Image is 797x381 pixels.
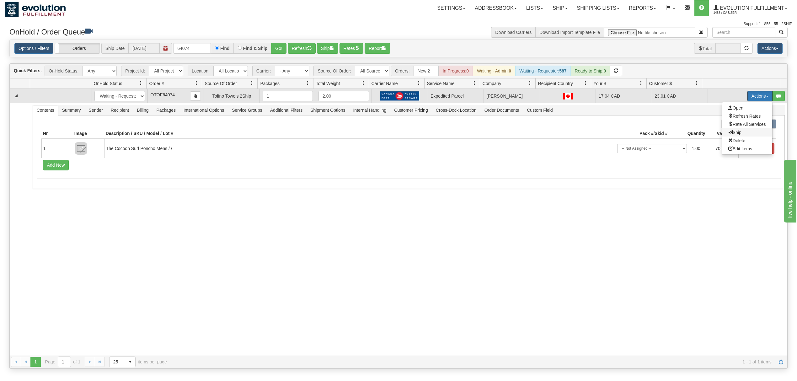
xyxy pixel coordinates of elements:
[525,78,535,89] a: Company filter column settings
[636,78,646,89] a: Your $ filter column settings
[151,92,175,97] span: OTOF64074
[414,66,439,76] div: New:
[14,67,42,74] label: Quick Filters:
[495,30,532,35] a: Download Carriers
[427,80,455,87] span: Service Name
[571,66,610,76] div: Ready to Ship:
[522,0,548,16] a: Lists
[340,43,364,54] button: Rates
[243,46,268,51] label: Find & Ship
[73,129,104,139] th: Image
[728,114,761,119] span: Refresh Rates
[372,80,398,87] span: Carrier Name
[180,105,228,115] span: International Options
[473,66,515,76] div: Waiting - Admin:
[358,78,369,89] a: Total Weight filter column settings
[728,138,745,143] span: Delete
[252,66,275,76] span: Carrier:
[652,89,708,103] td: 23.01 CAD
[188,66,213,76] span: Location:
[260,80,279,87] span: Packages
[94,80,122,87] span: OnHold Status
[728,105,743,110] span: Open
[649,80,672,87] span: Customer $
[596,89,652,103] td: 17.04 CAD
[5,4,58,11] div: live help - online
[5,2,66,17] img: logo1488.jpg
[58,357,71,367] input: Page 1
[391,66,414,76] span: Orders:
[55,43,100,54] label: Orders
[428,68,430,73] strong: 2
[307,105,349,115] span: Shipment Options
[101,43,128,54] span: Ship Date
[509,68,511,73] strong: 0
[266,105,307,115] span: Additional Filters
[153,105,179,115] span: Packages
[714,10,761,16] span: 1488 / CA User
[432,0,470,16] a: Settings
[191,78,202,89] a: Order # filter column settings
[365,43,390,54] button: Report
[747,91,773,101] button: Actions
[483,80,501,87] span: Company
[428,89,484,103] td: Expedited Parcel
[5,21,792,27] div: Support: 1 - 855 - 55 - 2SHIP
[580,78,591,89] a: Recipient Country filter column settings
[45,66,82,76] span: OnHold Status:
[539,30,600,35] a: Download Import Template File
[728,146,752,151] span: Edit Items
[41,129,73,139] th: Nr
[43,160,69,170] button: Add New
[33,105,58,115] span: Contents
[439,66,473,76] div: In Progress:
[484,89,540,103] td: [PERSON_NAME]
[712,27,775,38] input: Search
[85,105,107,115] span: Sender
[719,5,784,11] span: Evolution Fulfillment
[594,80,606,87] span: Your $
[721,119,747,129] label: Documents
[414,78,424,89] a: Carrier Name filter column settings
[783,158,796,223] iframe: chat widget
[206,93,257,99] div: Tofino Towels 2Ship
[559,68,566,73] strong: 587
[45,357,81,367] span: Page of 1
[722,104,772,112] a: Open
[133,105,152,115] span: Billing
[466,68,469,73] strong: 0
[136,78,146,89] a: OnHold Status filter column settings
[271,43,286,54] button: Go!
[313,66,355,76] span: Source Of Order:
[288,43,316,54] button: Refresh
[713,141,737,156] td: 70.00
[775,27,788,38] button: Search
[247,78,257,89] a: Source Of Order filter column settings
[302,78,313,89] a: Packages filter column settings
[432,105,480,115] span: Cross-Dock Location
[694,43,716,54] span: Total
[75,142,87,155] img: 8DAB37Fk3hKpn3AAAAAElFTkSuQmCC
[390,105,431,115] span: Customer Pricing
[41,139,73,158] td: 1
[220,46,230,51] label: Find
[316,80,340,87] span: Total Weight
[515,66,570,76] div: Waiting - Requester:
[12,92,20,100] a: Collapse
[563,93,573,99] img: CA
[349,105,390,115] span: Internal Handling
[604,27,695,38] input: Import
[470,0,522,16] a: Addressbook
[149,80,164,87] span: Order #
[14,43,53,54] a: Options / Filters
[523,105,556,115] span: Custom Field
[776,357,786,367] a: Refresh
[121,66,149,76] span: Project Id:
[30,357,40,367] span: Page 1
[572,0,624,16] a: Shipping lists
[9,27,394,36] h3: OnHold / Order Queue
[481,105,523,115] span: Order Documents
[691,78,702,89] a: Customer $ filter column settings
[58,105,85,115] span: Summary
[669,129,707,139] th: Quantity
